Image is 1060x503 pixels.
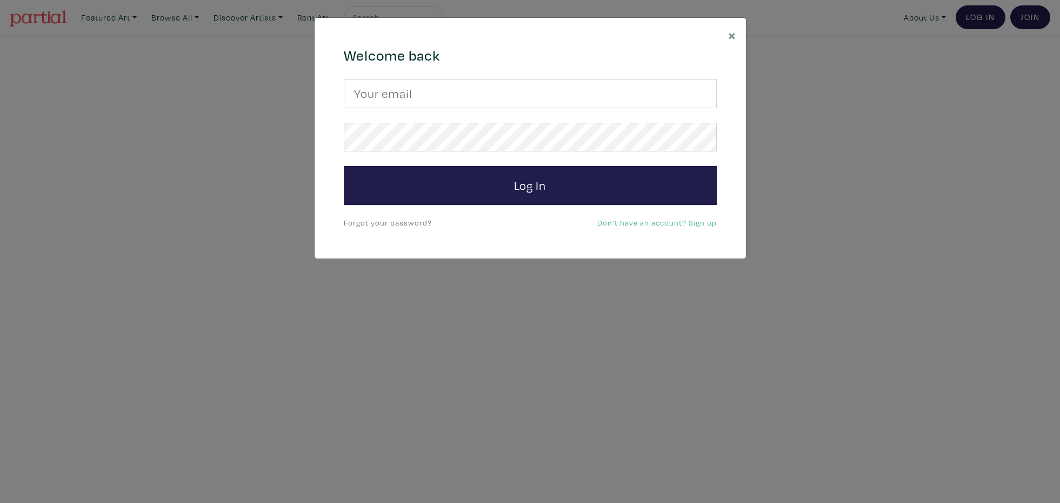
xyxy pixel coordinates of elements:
span: × [728,25,736,44]
a: Don't have an account? Sign up [597,217,717,228]
input: Your email [344,79,717,108]
a: Forgot your password? [344,217,432,228]
button: Log In [344,166,717,205]
button: Close [718,18,746,52]
h4: Welcome back [344,47,717,64]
